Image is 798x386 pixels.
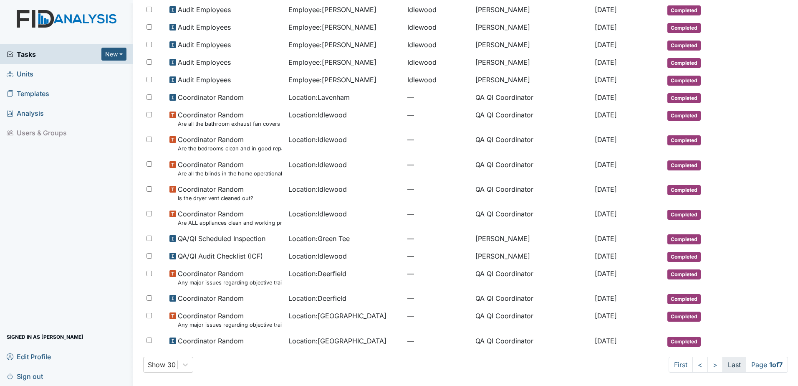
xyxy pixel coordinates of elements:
[407,160,469,170] span: —
[595,5,617,14] span: [DATE]
[669,357,788,373] nav: task-pagination
[407,57,437,67] span: Idlewood
[472,107,591,131] td: QA QI Coordinator
[407,110,469,120] span: —
[472,206,591,230] td: QA QI Coordinator
[178,321,282,329] small: Any major issues regarding objective training that should be addressed? (multiple missed, correct...
[472,290,591,307] td: QA QI Coordinator
[595,252,617,260] span: [DATE]
[667,135,701,145] span: Completed
[178,209,282,227] span: Coordinator Random Are ALL appliances clean and working properly?
[288,311,386,321] span: Location : [GEOGRAPHIC_DATA]
[692,357,708,373] a: <
[148,360,176,370] div: Show 30
[472,36,591,54] td: [PERSON_NAME]
[667,269,701,279] span: Completed
[178,251,263,261] span: QA/QI Audit Checklist (ICF)
[595,23,617,31] span: [DATE]
[178,120,282,128] small: Are all the bathroom exhaust fan covers clean and dust free?
[407,336,469,346] span: —
[595,111,617,119] span: [DATE]
[178,234,265,244] span: QA/QI Scheduled Inspection
[178,92,244,102] span: Coordinator Random
[7,350,51,363] span: Edit Profile
[407,135,469,145] span: —
[667,58,701,68] span: Completed
[288,251,347,261] span: Location : Idlewood
[178,184,253,202] span: Coordinator Random Is the dryer vent cleaned out?
[7,330,83,343] span: Signed in as [PERSON_NAME]
[178,336,244,346] span: Coordinator Random
[288,110,347,120] span: Location : Idlewood
[595,210,617,218] span: [DATE]
[667,93,701,103] span: Completed
[178,170,282,178] small: Are all the blinds in the home operational and clean?
[407,269,469,279] span: —
[178,75,231,85] span: Audit Employees
[407,75,437,85] span: Idlewood
[178,219,282,227] small: Are ALL appliances clean and working properly?
[288,57,376,67] span: Employee : [PERSON_NAME]
[288,5,376,15] span: Employee : [PERSON_NAME]
[769,361,783,369] strong: 1 of 7
[407,22,437,32] span: Idlewood
[288,92,350,102] span: Location : Lavenham
[667,160,701,170] span: Completed
[7,67,33,80] span: Units
[407,40,437,50] span: Idlewood
[7,370,43,383] span: Sign out
[667,210,701,220] span: Completed
[667,185,701,195] span: Completed
[472,265,591,290] td: QA QI Coordinator
[667,252,701,262] span: Completed
[178,5,231,15] span: Audit Employees
[407,209,469,219] span: —
[288,40,376,50] span: Employee : [PERSON_NAME]
[288,209,347,219] span: Location : Idlewood
[472,131,591,156] td: QA QI Coordinator
[407,5,437,15] span: Idlewood
[472,54,591,71] td: [PERSON_NAME]
[667,312,701,322] span: Completed
[407,92,469,102] span: —
[407,251,469,261] span: —
[288,135,347,145] span: Location : Idlewood
[595,41,617,49] span: [DATE]
[667,337,701,347] span: Completed
[178,279,282,287] small: Any major issues regarding objective training that should be addressed? (multiple missed, correct...
[288,269,346,279] span: Location : Deerfield
[667,76,701,86] span: Completed
[595,269,617,278] span: [DATE]
[178,293,244,303] span: Coordinator Random
[707,357,723,373] a: >
[595,58,617,66] span: [DATE]
[407,184,469,194] span: —
[178,135,282,152] span: Coordinator Random Are the bedrooms clean and in good repair?
[667,294,701,304] span: Completed
[472,248,591,265] td: [PERSON_NAME]
[178,110,282,128] span: Coordinator Random Are all the bathroom exhaust fan covers clean and dust free?
[178,145,282,152] small: Are the bedrooms clean and in good repair?
[407,311,469,321] span: —
[288,22,376,32] span: Employee : [PERSON_NAME]
[288,160,347,170] span: Location : Idlewood
[722,357,746,373] a: Last
[595,312,617,320] span: [DATE]
[472,19,591,36] td: [PERSON_NAME]
[667,23,701,33] span: Completed
[288,75,376,85] span: Employee : [PERSON_NAME]
[595,337,617,345] span: [DATE]
[178,22,231,32] span: Audit Employees
[669,357,693,373] a: First
[472,181,591,206] td: QA QI Coordinator
[595,135,617,144] span: [DATE]
[178,311,282,329] span: Coordinator Random Any major issues regarding objective training that should be addressed? (multi...
[7,49,101,59] span: Tasks
[667,5,701,15] span: Completed
[101,48,126,61] button: New
[7,107,44,119] span: Analysis
[472,89,591,107] td: QA QI Coordinator
[7,87,49,100] span: Templates
[178,194,253,202] small: Is the dryer vent cleaned out?
[178,40,231,50] span: Audit Employees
